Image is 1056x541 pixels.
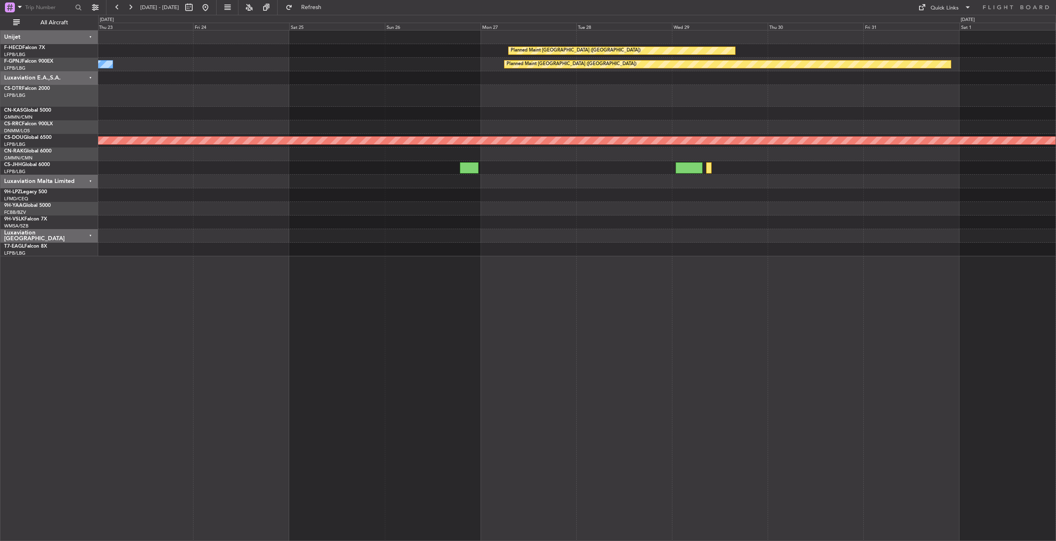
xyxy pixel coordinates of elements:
div: Wed 29 [672,23,768,30]
span: F-GPNJ [4,59,22,64]
div: [DATE] [100,16,114,23]
a: 9H-LPZLegacy 500 [4,190,47,194]
span: CN-KAS [4,108,23,113]
a: LFPB/LBG [4,65,26,71]
div: Quick Links [931,4,959,12]
span: [DATE] - [DATE] [140,4,179,11]
button: Quick Links [914,1,975,14]
span: 9H-LPZ [4,190,21,194]
a: LFPB/LBG [4,92,26,98]
div: Planned Maint [GEOGRAPHIC_DATA] ([GEOGRAPHIC_DATA]) [511,44,641,57]
button: All Aircraft [9,16,90,29]
span: All Aircraft [21,20,87,26]
span: T7-EAGL [4,244,24,249]
a: F-HECDFalcon 7X [4,45,45,50]
span: CS-DTR [4,86,22,91]
a: CS-RRCFalcon 900LX [4,122,53,126]
div: Thu 23 [97,23,193,30]
div: Thu 30 [768,23,863,30]
a: LFPB/LBG [4,52,26,58]
a: F-GPNJFalcon 900EX [4,59,53,64]
a: CN-KASGlobal 5000 [4,108,51,113]
span: CS-RRC [4,122,22,126]
span: 9H-VSLK [4,217,24,222]
a: CN-RAKGlobal 6000 [4,149,52,154]
span: 9H-YAA [4,203,23,208]
a: LFPB/LBG [4,141,26,148]
div: Sat 1 [959,23,1055,30]
input: Trip Number [25,1,73,14]
a: DNMM/LOS [4,128,30,134]
a: 9H-YAAGlobal 5000 [4,203,51,208]
a: T7-EAGLFalcon 8X [4,244,47,249]
div: Fri 31 [863,23,959,30]
span: F-HECD [4,45,22,50]
a: CS-DTRFalcon 2000 [4,86,50,91]
div: Sat 25 [289,23,385,30]
a: 9H-VSLKFalcon 7X [4,217,47,222]
span: Refresh [294,5,329,10]
a: FCBB/BZV [4,209,26,215]
a: CS-JHHGlobal 6000 [4,162,50,167]
div: Fri 24 [193,23,289,30]
span: CS-JHH [4,162,22,167]
a: GMMN/CMN [4,114,33,120]
div: Tue 28 [576,23,672,30]
a: CS-DOUGlobal 6500 [4,135,52,140]
div: Sun 26 [385,23,481,30]
a: GMMN/CMN [4,155,33,161]
button: Refresh [282,1,331,14]
div: [DATE] [961,16,975,23]
a: WMSA/SZB [4,223,28,229]
span: CN-RAK [4,149,24,154]
div: Planned Maint [GEOGRAPHIC_DATA] ([GEOGRAPHIC_DATA]) [507,58,636,70]
div: Mon 27 [481,23,576,30]
a: LFMD/CEQ [4,196,28,202]
span: CS-DOU [4,135,24,140]
a: LFPB/LBG [4,169,26,175]
a: LFPB/LBG [4,250,26,256]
